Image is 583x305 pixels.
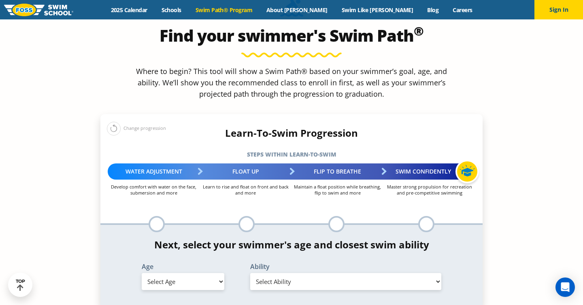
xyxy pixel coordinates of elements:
[100,239,483,250] h4: Next, select your swimmer's age and closest swim ability
[291,163,383,180] div: Flip to Breathe
[142,263,224,270] label: Age
[100,127,483,139] h4: Learn-To-Swim Progression
[414,23,423,39] sup: ®
[200,184,291,196] p: Learn to rise and float on front and back and more
[334,6,420,14] a: Swim Like [PERSON_NAME]
[100,149,483,160] h5: Steps within Learn-to-Swim
[133,66,450,100] p: Where to begin? This tool will show a Swim Path® based on your swimmer’s goal, age, and ability. ...
[100,26,483,45] h2: Find your swimmer's Swim Path
[104,6,154,14] a: 2025 Calendar
[16,279,25,291] div: TOP
[108,184,200,196] p: Develop comfort with water on the face, submersion and more
[188,6,259,14] a: Swim Path® Program
[4,4,73,16] img: FOSS Swim School Logo
[383,163,475,180] div: Swim Confidently
[291,184,383,196] p: Maintain a float position while breathing, flip to swim and more
[107,121,166,136] div: Change progression
[555,277,575,297] div: Open Intercom Messenger
[154,6,188,14] a: Schools
[260,6,335,14] a: About [PERSON_NAME]
[446,6,479,14] a: Careers
[108,163,200,180] div: Water Adjustment
[383,184,475,196] p: Master strong propulsion for recreation and pre-competitive swimming
[420,6,446,14] a: Blog
[250,263,441,270] label: Ability
[200,163,291,180] div: Float Up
